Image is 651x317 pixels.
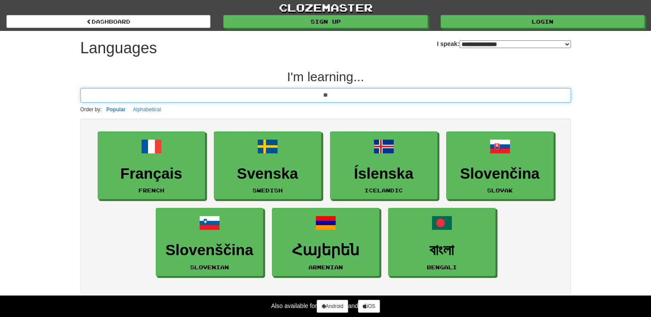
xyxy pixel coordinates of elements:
[330,131,438,200] a: ÍslenskaIcelandic
[446,131,554,200] a: SlovenčinaSlovak
[190,264,229,270] small: Slovenian
[427,264,457,270] small: Bengali
[80,107,102,113] small: Order by:
[460,40,571,48] select: I speak:
[317,300,348,313] a: Android
[277,242,375,259] h3: Հայերեն
[80,40,157,57] h1: Languages
[6,15,210,28] a: dashboard
[214,131,321,200] a: SvenskaSwedish
[441,15,645,28] a: Login
[309,264,343,270] small: Armenian
[364,187,403,193] small: Icelandic
[80,70,571,84] h2: I'm learning...
[437,40,571,48] label: I speak:
[393,242,491,259] h3: বাংলা
[160,242,259,259] h3: Slovenščina
[104,105,128,114] button: Popular
[388,208,496,276] a: বাংলাBengali
[253,187,283,193] small: Swedish
[130,105,164,114] button: Alphabetical
[223,15,427,28] a: Sign up
[139,187,164,193] small: French
[102,165,201,182] h3: Français
[156,208,263,276] a: SlovenščinaSlovenian
[358,300,380,313] a: iOS
[335,165,433,182] h3: Íslenska
[487,187,513,193] small: Slovak
[451,165,549,182] h3: Slovenčina
[219,165,317,182] h3: Svenska
[98,131,205,200] a: FrançaisFrench
[272,208,379,276] a: ՀայերենArmenian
